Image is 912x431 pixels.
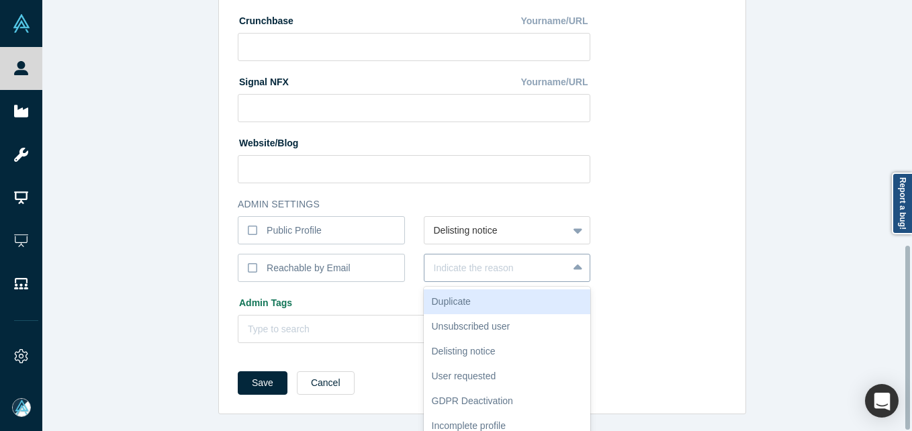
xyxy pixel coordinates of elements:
[267,224,322,238] div: Public Profile
[424,289,591,314] div: Duplicate
[238,9,293,28] label: Crunchbase
[892,173,912,234] a: Report a bug!
[238,371,287,395] button: Save
[424,389,591,414] div: GDPR Deactivation
[520,9,590,33] div: Yourname/URL
[424,364,591,389] div: User requested
[12,14,31,33] img: Alchemist Vault Logo
[424,314,591,339] div: Unsubscribed user
[238,197,590,211] h3: Admin Settings
[238,132,298,150] label: Website/Blog
[424,339,591,364] div: Delisting notice
[12,398,31,417] img: Mia Scott's Account
[238,70,289,89] label: Signal NFX
[520,70,590,94] div: Yourname/URL
[267,261,351,275] div: Reachable by Email
[297,371,355,395] button: Cancel
[238,291,590,310] label: Admin Tags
